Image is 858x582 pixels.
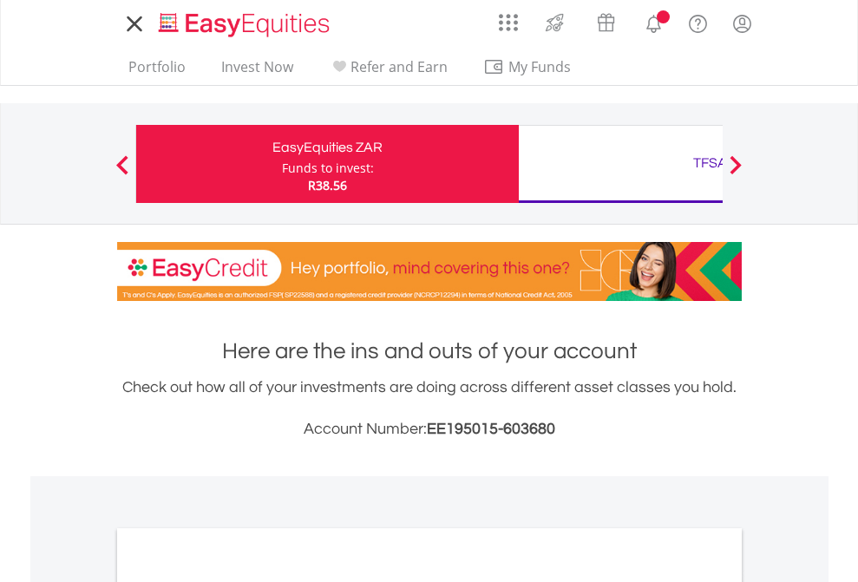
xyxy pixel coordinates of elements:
h1: Here are the ins and outs of your account [117,336,742,367]
a: FAQ's and Support [676,4,720,39]
h3: Account Number: [117,417,742,441]
a: My Profile [720,4,764,43]
img: EasyCredit Promotion Banner [117,242,742,301]
img: grid-menu-icon.svg [499,13,518,32]
img: thrive-v2.svg [540,9,569,36]
img: vouchers-v2.svg [592,9,620,36]
a: Notifications [632,4,676,39]
img: EasyEquities_Logo.png [155,10,337,39]
a: Vouchers [580,4,632,36]
span: My Funds [483,56,597,78]
a: Home page [152,4,337,39]
a: Refer and Earn [322,58,455,85]
button: Next [718,164,753,181]
a: AppsGrid [488,4,529,32]
span: Refer and Earn [350,57,448,76]
div: EasyEquities ZAR [147,135,508,160]
a: Portfolio [121,58,193,85]
div: Check out how all of your investments are doing across different asset classes you hold. [117,376,742,441]
div: Funds to invest: [282,160,374,177]
span: R38.56 [308,177,347,193]
a: Invest Now [214,58,300,85]
button: Previous [105,164,140,181]
span: EE195015-603680 [427,421,555,437]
